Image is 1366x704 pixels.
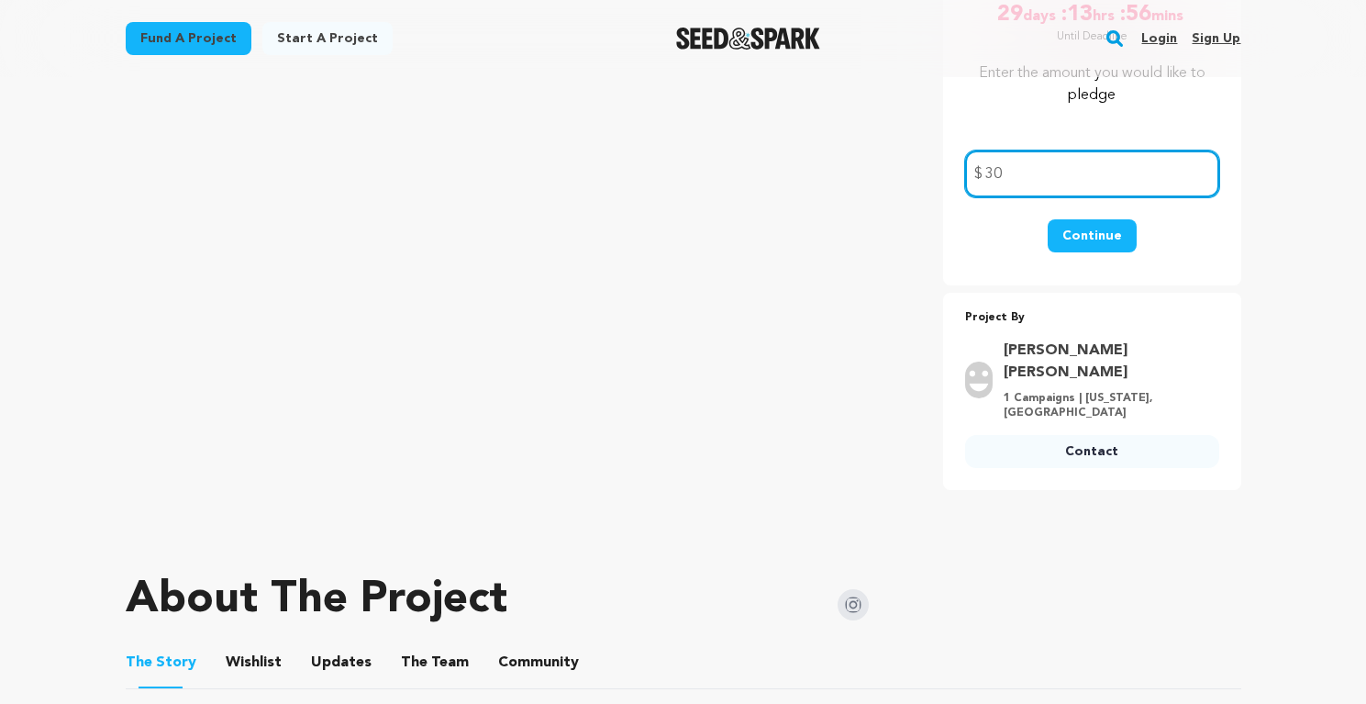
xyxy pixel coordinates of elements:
img: Seed&Spark Instagram Icon [838,589,869,620]
a: Goto Shankman Sarah Ann profile [1004,340,1208,384]
p: Project By [965,307,1219,329]
p: Enter the amount you would like to pledge [965,62,1219,106]
h1: About The Project [126,578,507,622]
span: The [401,652,428,674]
p: 1 Campaigns | [US_STATE], [GEOGRAPHIC_DATA] [1004,391,1208,420]
a: Seed&Spark Homepage [676,28,820,50]
img: user.png [965,362,993,398]
span: Team [401,652,469,674]
span: Community [498,652,579,674]
a: Contact [965,435,1219,468]
span: Updates [311,652,372,674]
button: Continue [1048,219,1137,252]
span: $ [974,163,983,185]
span: Story [126,652,196,674]
a: Fund a project [126,22,251,55]
span: Wishlist [226,652,282,674]
a: Sign up [1192,24,1240,53]
a: Start a project [262,22,393,55]
span: The [126,652,152,674]
a: Login [1141,24,1177,53]
img: Seed&Spark Logo Dark Mode [676,28,820,50]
